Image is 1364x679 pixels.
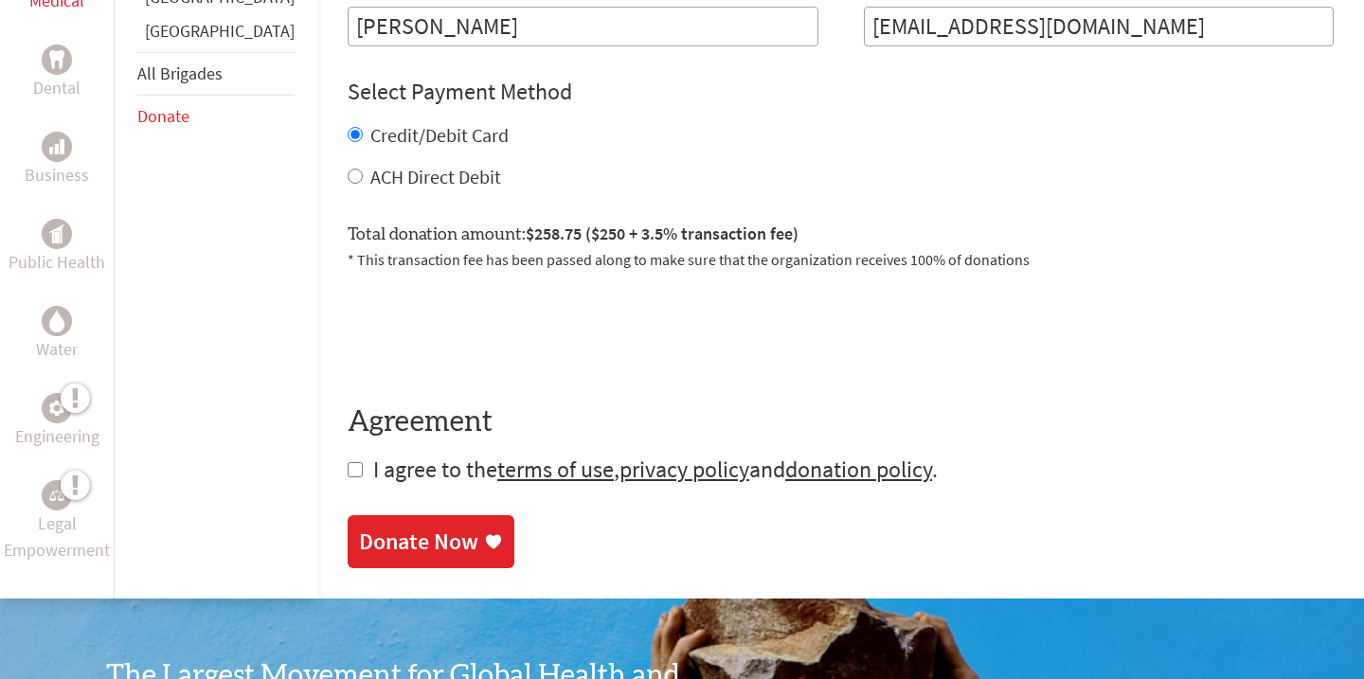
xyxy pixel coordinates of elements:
p: * This transaction fee has been passed along to make sure that the organization receives 100% of ... [348,248,1334,271]
img: Dental [49,51,64,69]
a: [GEOGRAPHIC_DATA] [145,20,295,42]
iframe: reCAPTCHA [348,294,636,367]
img: Business [49,139,64,154]
a: Donate Now [348,515,514,568]
p: Water [36,336,78,363]
div: Engineering [42,393,72,423]
a: terms of use [497,455,614,484]
input: Your Email [864,7,1335,46]
div: Donate Now [359,527,478,557]
li: All Brigades [137,52,295,96]
a: Legal EmpowermentLegal Empowerment [4,480,110,563]
a: EngineeringEngineering [15,393,99,450]
p: Dental [33,75,81,101]
label: Credit/Debit Card [370,123,509,147]
a: donation policy [785,455,932,484]
p: Business [25,162,89,188]
a: All Brigades [137,63,223,84]
a: DentalDental [33,45,81,101]
li: Honduras [137,18,295,52]
input: Enter Full Name [348,7,818,46]
a: Donate [137,105,189,127]
h4: Agreement [348,405,1334,439]
a: BusinessBusiness [25,132,89,188]
li: Donate [137,96,295,137]
p: Public Health [9,249,105,276]
h4: Select Payment Method [348,77,1334,107]
span: I agree to the , and . [373,455,938,484]
div: Dental [42,45,72,75]
p: Legal Empowerment [4,510,110,563]
div: Business [42,132,72,162]
a: Public HealthPublic Health [9,219,105,276]
a: WaterWater [36,306,78,363]
img: Legal Empowerment [49,490,64,501]
label: Total donation amount: [348,221,799,248]
img: Water [49,311,64,332]
div: Legal Empowerment [42,480,72,510]
div: Water [42,306,72,336]
img: Engineering [49,401,64,416]
div: Public Health [42,219,72,249]
a: privacy policy [619,455,749,484]
label: ACH Direct Debit [370,165,501,188]
img: Public Health [49,224,64,243]
p: Engineering [15,423,99,450]
span: $258.75 ($250 + 3.5% transaction fee) [526,223,799,244]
